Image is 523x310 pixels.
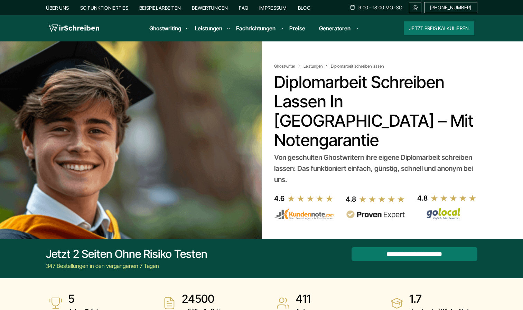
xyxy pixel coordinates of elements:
[404,21,474,35] button: Jetzt Preis kalkulieren
[274,64,302,69] a: Ghostwriter
[46,247,207,261] div: Jetzt 2 Seiten ohne Risiko testen
[346,210,405,219] img: provenexpert reviews
[417,207,477,220] img: Wirschreiben Bewertungen
[274,208,334,220] img: kundennote
[417,193,428,204] div: 4.8
[274,72,474,150] h1: Diplomarbeit schreiben lassen in [GEOGRAPHIC_DATA] – Mit Notengarantie
[298,5,310,11] a: Blog
[359,195,405,203] img: stars
[49,23,99,33] img: logo wirschreiben
[276,296,290,310] img: Autoren
[149,24,181,32] a: Ghostwriting
[390,296,404,310] img: durchschnittliche Note
[49,296,63,310] img: Jahre Erfahrung
[296,292,318,306] strong: 411
[259,5,287,11] a: Impressum
[319,24,351,32] a: Generatoren
[358,5,403,10] span: 9:00 - 18:00 Mo.-So.
[430,5,471,10] span: [PHONE_NUMBER]
[182,292,227,306] strong: 24500
[346,194,356,205] div: 4.8
[46,262,207,270] div: 347 Bestellungen in den vergangenen 7 Tagen
[162,296,176,310] img: erfüllte Aufträge
[139,5,181,11] a: Beispielarbeiten
[424,2,477,13] a: [PHONE_NUMBER]
[80,5,128,11] a: So funktioniert es
[287,195,334,202] img: stars
[303,64,329,69] a: Leistungen
[195,24,222,32] a: Leistungen
[274,193,284,204] div: 4.6
[412,5,418,10] img: Email
[236,24,275,32] a: Fachrichtungen
[68,292,113,306] strong: 5
[409,292,473,306] strong: 1.7
[349,4,356,10] img: Schedule
[430,194,477,202] img: stars
[192,5,228,11] a: Bewertungen
[46,5,69,11] a: Über uns
[289,25,305,32] a: Preise
[331,64,384,69] span: Diplomarbeit schreiben lassen
[239,5,248,11] a: FAQ
[274,152,474,185] div: Von geschulten Ghostwritern ihre eigene Diplomarbeit schreiben lassen: Das funktioniert einfach, ...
